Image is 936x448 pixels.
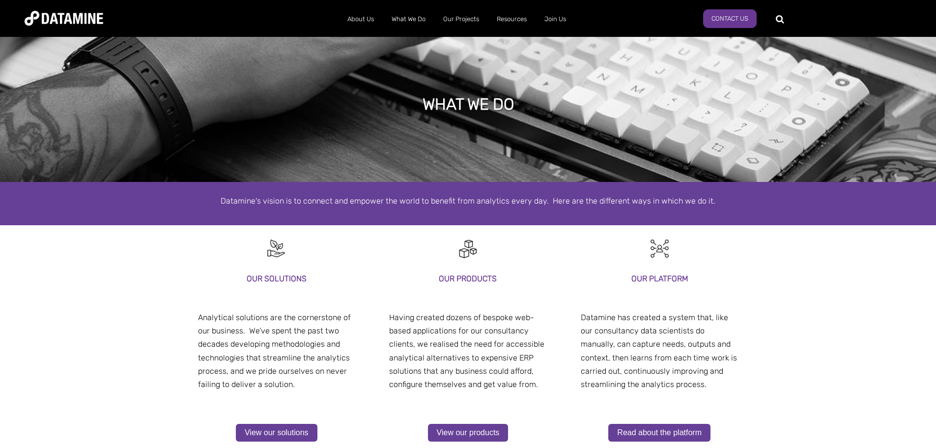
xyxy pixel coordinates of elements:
[389,313,544,389] span: Having created dozens of bespoke web-based applications for our consultancy clients, we realised ...
[581,313,737,389] span: Datamine has created a system that, like our consultancy data scientists do manually, can capture...
[581,295,625,304] span: our platform
[198,313,351,389] span: Analytical solutions are the cornerstone of our business. We’ve spent the past two decades develo...
[536,6,575,32] a: Join Us
[423,93,514,115] h1: what we do
[488,6,536,32] a: Resources
[188,194,748,208] p: Datamine's vision is to connect and empower the world to benefit from analytics every day. Here a...
[25,11,103,26] img: Datamine
[428,424,509,442] a: View our products
[434,6,488,32] a: Our Projects
[383,6,434,32] a: What We Do
[198,295,243,304] span: our platform
[649,238,671,260] img: Customer Analytics-1
[389,295,434,304] span: our platform
[265,238,287,260] img: Recruitment Black-10-1
[703,9,757,28] a: Contact Us
[198,272,356,285] h3: Our solutions
[457,238,479,260] img: Digital Activation-1
[581,272,738,285] h3: our platform
[339,6,383,32] a: About Us
[389,272,547,285] h3: our products
[236,424,317,442] a: View our solutions
[608,424,710,442] a: Read about the platform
